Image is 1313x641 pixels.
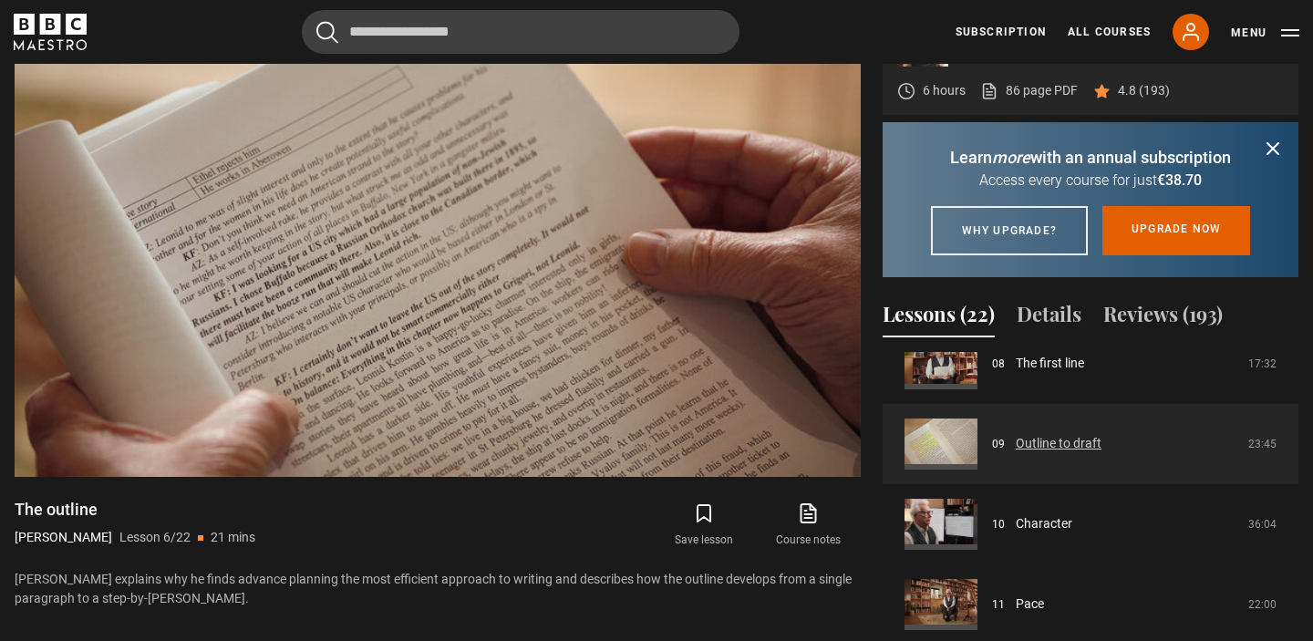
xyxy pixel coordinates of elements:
[1118,81,1170,100] p: 4.8 (193)
[1016,594,1044,614] a: Pace
[931,206,1088,255] a: Why upgrade?
[757,499,861,552] a: Course notes
[1231,24,1299,42] button: Toggle navigation
[1157,171,1202,189] span: €38.70
[956,24,1046,40] a: Subscription
[883,299,995,337] button: Lessons (22)
[302,10,739,54] input: Search
[923,81,966,100] p: 6 hours
[15,570,861,608] p: [PERSON_NAME] explains why he finds advance planning the most efficient approach to writing and d...
[905,145,1277,170] p: Learn with an annual subscription
[316,21,338,44] button: Submit the search query
[1017,299,1081,337] button: Details
[1068,24,1151,40] a: All Courses
[1016,354,1084,373] a: The first line
[980,81,1078,100] a: 86 page PDF
[119,528,191,547] p: Lesson 6/22
[1016,434,1101,453] a: Outline to draft
[15,528,112,547] p: [PERSON_NAME]
[15,1,861,477] video-js: Video Player
[992,148,1030,167] i: more
[1102,206,1250,255] a: Upgrade now
[652,499,756,552] button: Save lesson
[211,528,255,547] p: 21 mins
[905,170,1277,191] p: Access every course for just
[1103,299,1223,337] button: Reviews (193)
[1016,514,1072,533] a: Character
[15,499,255,521] h1: The outline
[14,14,87,50] svg: BBC Maestro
